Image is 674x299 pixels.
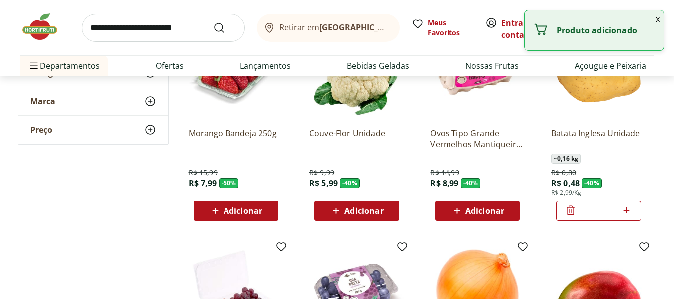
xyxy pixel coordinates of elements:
[428,18,473,38] span: Meus Favoritos
[575,60,646,72] a: Açougue e Peixaria
[28,54,100,78] span: Departamentos
[240,60,291,72] a: Lançamentos
[344,207,383,215] span: Adicionar
[319,22,487,33] b: [GEOGRAPHIC_DATA]/[GEOGRAPHIC_DATA]
[28,54,40,78] button: Menu
[189,178,217,189] span: R$ 7,99
[551,154,581,164] span: ~ 0,16 kg
[465,60,519,72] a: Nossas Frutas
[18,87,168,115] button: Marca
[257,14,400,42] button: Retirar em[GEOGRAPHIC_DATA]/[GEOGRAPHIC_DATA]
[20,12,70,42] img: Hortifruti
[551,189,582,197] span: R$ 2,99/Kg
[501,17,556,40] a: Criar conta
[309,178,338,189] span: R$ 5,99
[279,23,390,32] span: Retirar em
[309,128,404,150] a: Couve-Flor Unidade
[430,178,458,189] span: R$ 8,99
[551,178,580,189] span: R$ 0,48
[557,25,656,35] p: Produto adicionado
[189,128,283,150] a: Morango Bandeja 250g
[219,178,239,188] span: - 50 %
[501,17,527,28] a: Entrar
[652,10,664,27] button: Fechar notificação
[465,207,504,215] span: Adicionar
[551,128,646,150] a: Batata Inglesa Unidade
[224,207,262,215] span: Adicionar
[430,168,459,178] span: R$ 14,99
[430,128,525,150] a: Ovos Tipo Grande Vermelhos Mantiqueira Happy Eggs 10 Unidades
[309,168,334,178] span: R$ 9,99
[194,201,278,221] button: Adicionar
[189,168,218,178] span: R$ 15,99
[213,22,237,34] button: Submit Search
[435,201,520,221] button: Adicionar
[582,178,602,188] span: - 40 %
[314,201,399,221] button: Adicionar
[347,60,409,72] a: Bebidas Geladas
[82,14,245,42] input: search
[461,178,481,188] span: - 40 %
[18,116,168,144] button: Preço
[412,18,473,38] a: Meus Favoritos
[551,168,576,178] span: R$ 0,80
[340,178,360,188] span: - 40 %
[156,60,184,72] a: Ofertas
[501,17,546,41] span: ou
[30,96,55,106] span: Marca
[30,125,52,135] span: Preço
